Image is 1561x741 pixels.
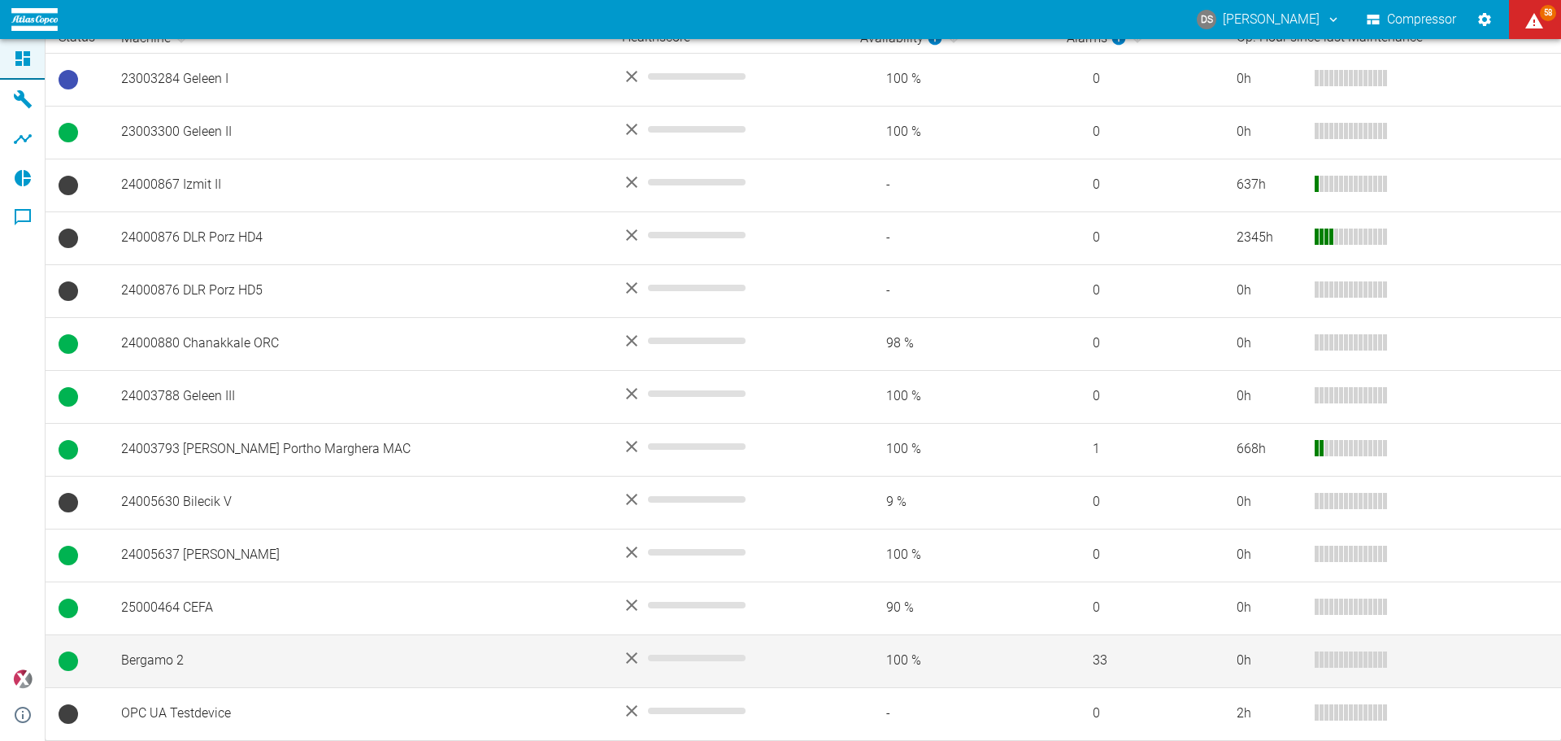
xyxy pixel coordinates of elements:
[59,704,78,724] span: No Data
[1067,229,1211,247] span: 0
[622,67,833,86] div: No data
[860,387,1041,406] span: 100 %
[860,176,1041,194] span: -
[59,599,78,618] span: Running
[622,172,833,192] div: No data
[108,370,609,423] td: 24003788 Geleen III
[1067,123,1211,142] span: 0
[1067,704,1211,723] span: 0
[108,582,609,634] td: 25000464 CEFA
[860,546,1041,564] span: 100 %
[860,229,1041,247] span: -
[1237,704,1302,723] div: 2 h
[1540,5,1556,21] span: 58
[108,317,609,370] td: 24000880 Chanakkale ORC
[59,70,78,89] span: Ready to run
[108,264,609,317] td: 24000876 DLR Porz HD5
[108,634,609,687] td: Bergamo 2
[1067,387,1211,406] span: 0
[860,123,1041,142] span: 100 %
[622,648,833,668] div: No data
[860,334,1041,353] span: 98 %
[1237,281,1302,300] div: 0 h
[59,176,78,195] span: No Data
[1067,70,1211,89] span: 0
[860,493,1041,512] span: 9 %
[622,490,833,509] div: No data
[622,595,833,615] div: No data
[1067,281,1211,300] span: 0
[108,211,609,264] td: 24000876 DLR Porz HD4
[1237,123,1302,142] div: 0 h
[13,669,33,689] img: Xplore Logo
[1067,546,1211,564] span: 0
[1237,229,1302,247] div: 2345 h
[59,546,78,565] span: Running
[860,652,1041,670] span: 100 %
[1237,599,1302,617] div: 0 h
[59,334,78,354] span: Running
[59,387,78,407] span: Running
[622,331,833,351] div: No data
[11,8,58,30] img: logo
[1363,5,1460,34] button: Compressor
[1237,70,1302,89] div: 0 h
[1237,652,1302,670] div: 0 h
[622,120,833,139] div: No data
[860,281,1041,300] span: -
[860,599,1041,617] span: 90 %
[1067,493,1211,512] span: 0
[860,704,1041,723] span: -
[622,384,833,403] div: No data
[1067,334,1211,353] span: 0
[860,440,1041,459] span: 100 %
[1237,546,1302,564] div: 0 h
[1067,176,1211,194] span: 0
[1237,387,1302,406] div: 0 h
[1067,440,1211,459] span: 1
[59,440,78,460] span: Running
[1470,5,1499,34] button: Settings
[1237,493,1302,512] div: 0 h
[108,423,609,476] td: 24003793 [PERSON_NAME] Portho Marghera MAC
[108,529,609,582] td: 24005637 [PERSON_NAME]
[1237,176,1302,194] div: 637 h
[1194,5,1343,34] button: daniel.schauer@atlascopco.com
[59,493,78,512] span: No Data
[1237,334,1302,353] div: 0 h
[1197,10,1216,29] div: DS
[59,652,78,671] span: Running
[108,476,609,529] td: 24005630 Bilecik V
[108,106,609,159] td: 23003300 Geleen II
[59,281,78,301] span: No Data
[108,53,609,106] td: 23003284 Geleen I
[622,225,833,245] div: No data
[1237,440,1302,459] div: 668 h
[860,70,1041,89] span: 100 %
[622,701,833,721] div: No data
[108,159,609,211] td: 24000867 Izmit II
[108,687,609,740] td: OPC UA Testdevice
[1067,599,1211,617] span: 0
[59,123,78,142] span: Running
[1067,652,1211,670] span: 33
[59,229,78,248] span: No Data
[622,278,833,298] div: No data
[622,437,833,456] div: No data
[622,543,833,562] div: No data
